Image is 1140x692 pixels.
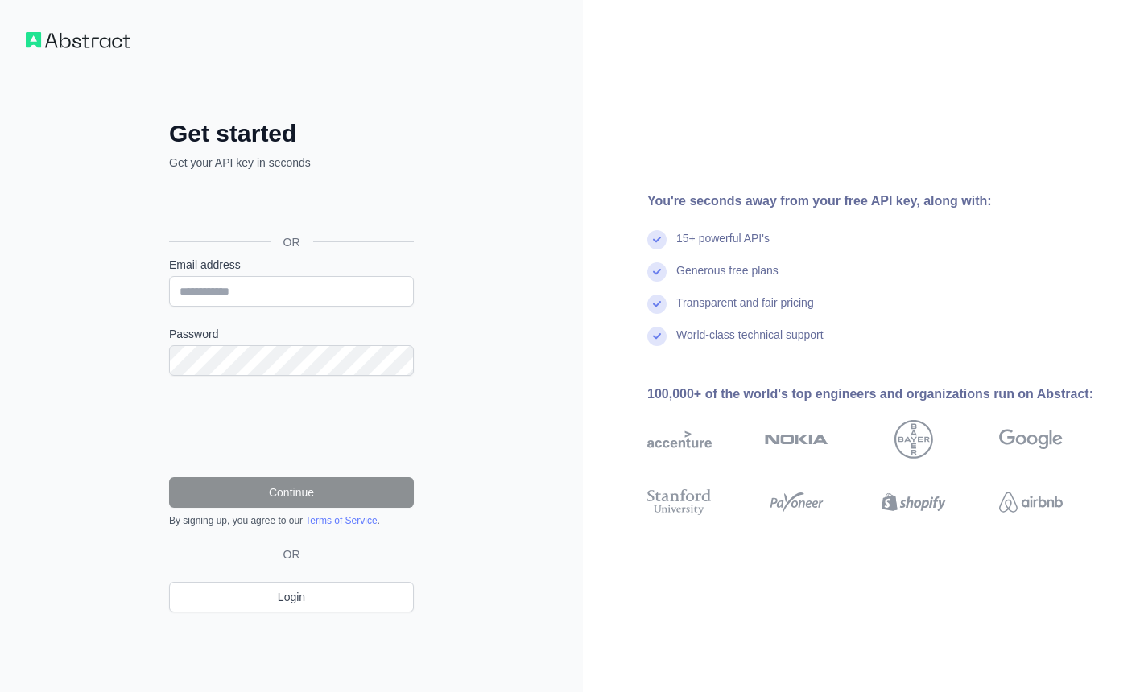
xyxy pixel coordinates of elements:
div: By signing up, you agree to our . [169,514,414,527]
iframe: כפתור לכניסה באמצעות חשבון Google [161,188,419,224]
a: Login [169,582,414,612]
div: 100,000+ of the world's top engineers and organizations run on Abstract: [647,385,1114,404]
span: OR [271,234,313,250]
img: shopify [882,486,946,518]
img: nokia [765,420,829,459]
p: Get your API key in seconds [169,154,414,171]
label: Password [169,326,414,342]
img: check mark [647,327,667,346]
img: airbnb [999,486,1064,518]
h2: Get started [169,119,414,148]
div: You're seconds away from your free API key, along with: [647,192,1114,211]
img: check mark [647,230,667,249]
div: כניסה באמצעות חשבון Google. פתיחה בכרטיסייה חדשה [169,188,411,224]
label: Email address [169,257,414,273]
span: OR [277,546,307,562]
iframe: reCAPTCHA [169,395,414,458]
div: World-class technical support [676,327,824,359]
img: stanford university [647,486,712,518]
img: accenture [647,420,712,459]
img: google [999,420,1064,459]
img: check mark [647,295,667,314]
div: 15+ powerful API's [676,230,770,262]
img: check mark [647,262,667,282]
div: Generous free plans [676,262,779,295]
img: Workflow [26,32,130,48]
div: Transparent and fair pricing [676,295,814,327]
a: Terms of Service [305,515,377,526]
img: payoneer [765,486,829,518]
img: bayer [894,420,933,459]
button: Continue [169,477,414,508]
